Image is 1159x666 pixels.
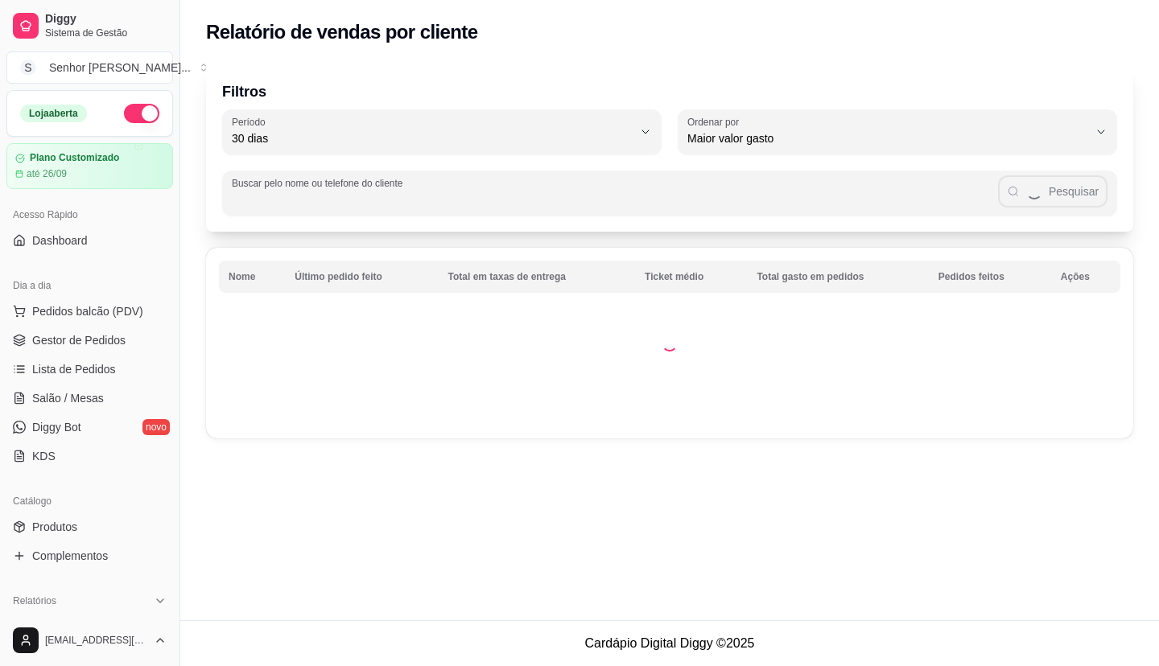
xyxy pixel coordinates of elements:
span: Produtos [32,519,77,535]
div: Senhor [PERSON_NAME] ... [49,60,191,76]
span: [EMAIL_ADDRESS][DOMAIN_NAME] [45,634,147,647]
div: Loading [662,335,678,351]
span: Gestor de Pedidos [32,332,126,348]
button: Pedidos balcão (PDV) [6,298,173,324]
span: Dashboard [32,232,88,249]
span: Diggy [45,12,167,27]
a: Gestor de Pedidos [6,327,173,353]
div: Catálogo [6,488,173,514]
a: Lista de Pedidos [6,356,173,382]
article: Plano Customizado [30,152,119,164]
footer: Cardápio Digital Diggy © 2025 [180,620,1159,666]
span: Relatórios [13,594,56,607]
a: Produtos [6,514,173,540]
a: Salão / Mesas [6,385,173,411]
div: Loja aberta [20,105,87,122]
p: Filtros [222,80,1117,103]
button: [EMAIL_ADDRESS][DOMAIN_NAME] [6,621,173,660]
a: Relatórios de vendas [6,614,173,639]
span: Pedidos balcão (PDV) [32,303,143,319]
a: Dashboard [6,228,173,253]
button: Select a team [6,51,173,84]
label: Ordenar por [687,115,744,129]
button: Alterar Status [124,104,159,123]
a: KDS [6,443,173,469]
article: até 26/09 [27,167,67,180]
button: Ordenar porMaior valor gasto [678,109,1117,154]
span: Sistema de Gestão [45,27,167,39]
span: Complementos [32,548,108,564]
button: Período30 dias [222,109,662,154]
label: Buscar pelo nome ou telefone do cliente [232,176,408,190]
h2: Relatório de vendas por cliente [206,19,478,45]
span: 30 dias [232,130,633,146]
a: Plano Customizadoaté 26/09 [6,143,173,189]
a: Diggy Botnovo [6,414,173,440]
div: Acesso Rápido [6,202,173,228]
span: S [20,60,36,76]
input: Buscar pelo nome ou telefone do cliente [232,191,998,208]
span: Maior valor gasto [687,130,1088,146]
span: Lista de Pedidos [32,361,116,377]
a: DiggySistema de Gestão [6,6,173,45]
span: KDS [32,448,56,464]
div: Dia a dia [6,273,173,298]
label: Período [232,115,270,129]
span: Diggy Bot [32,419,81,435]
a: Complementos [6,543,173,569]
span: Salão / Mesas [32,390,104,406]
